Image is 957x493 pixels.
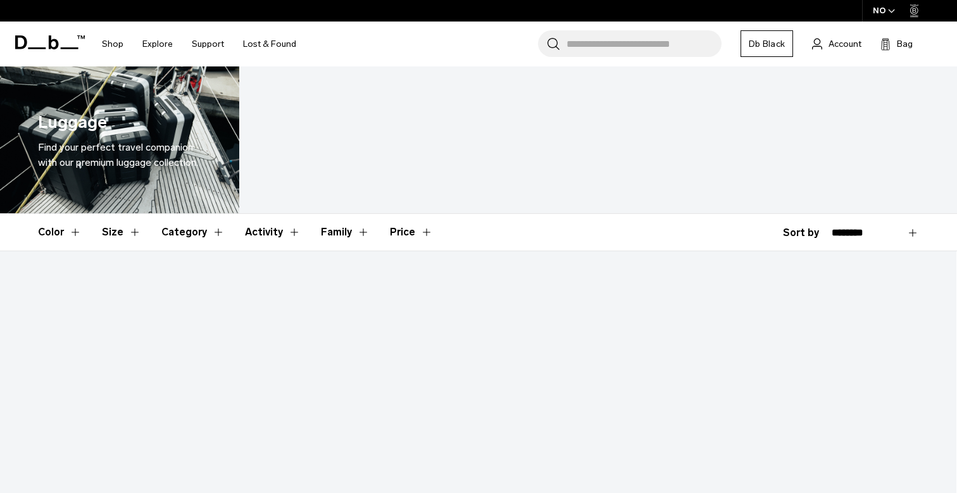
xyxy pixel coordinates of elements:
a: Account [812,36,861,51]
a: Shop [102,22,123,66]
span: Account [829,37,861,51]
span: Find your perfect travel companion with our premium luggage collection. [38,141,198,168]
a: Lost & Found [243,22,296,66]
button: Toggle Filter [161,214,225,251]
button: Toggle Filter [245,214,301,251]
a: Support [192,22,224,66]
span: Bag [897,37,913,51]
a: Explore [142,22,173,66]
h1: Luggage [38,109,107,135]
button: Toggle Filter [102,214,141,251]
a: Db Black [741,30,793,57]
button: Toggle Filter [321,214,370,251]
button: Toggle Price [390,214,433,251]
button: Bag [880,36,913,51]
nav: Main Navigation [92,22,306,66]
button: Toggle Filter [38,214,82,251]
